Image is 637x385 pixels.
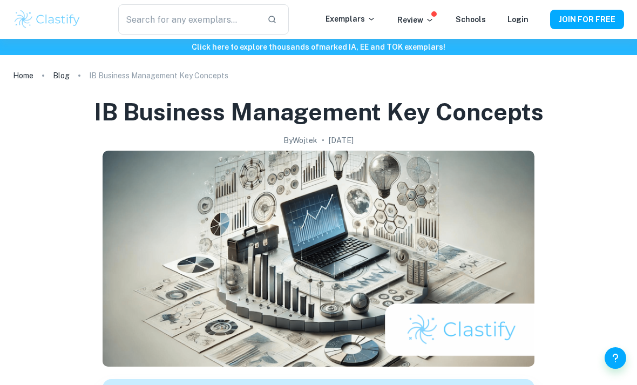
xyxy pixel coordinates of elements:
[329,134,354,146] h2: [DATE]
[13,68,33,83] a: Home
[13,9,82,30] img: Clastify logo
[605,347,626,369] button: Help and Feedback
[507,15,528,24] a: Login
[94,96,544,128] h1: IB Business Management Key Concepts
[283,134,317,146] h2: By Wojtek
[89,70,228,82] p: IB Business Management Key Concepts
[103,151,534,367] img: IB Business Management Key Concepts cover image
[118,4,259,35] input: Search for any exemplars...
[397,14,434,26] p: Review
[53,68,70,83] a: Blog
[326,13,376,25] p: Exemplars
[550,10,624,29] button: JOIN FOR FREE
[322,134,324,146] p: •
[2,41,635,53] h6: Click here to explore thousands of marked IA, EE and TOK exemplars !
[456,15,486,24] a: Schools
